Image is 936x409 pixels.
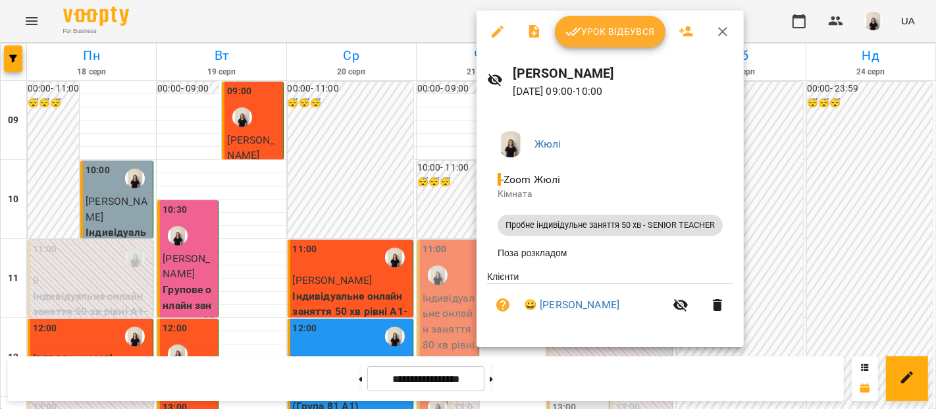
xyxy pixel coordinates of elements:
[513,84,733,99] p: [DATE] 09:00 - 10:00
[524,297,619,313] a: 😀 [PERSON_NAME]
[498,188,723,201] p: Кімната
[487,270,733,331] ul: Клієнти
[498,219,723,231] span: Пробне індивідульне заняття 50 хв - SENIOR TEACHER
[498,131,524,157] img: a3bfcddf6556b8c8331b99a2d66cc7fb.png
[565,24,655,40] span: Урок відбувся
[498,173,563,186] span: - Zoom Жюлі
[555,16,665,47] button: Урок відбувся
[487,289,519,321] button: Візит ще не сплачено. Додати оплату?
[487,241,733,265] li: Поза розкладом
[534,138,561,150] a: Жюлі
[513,63,733,84] h6: [PERSON_NAME]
